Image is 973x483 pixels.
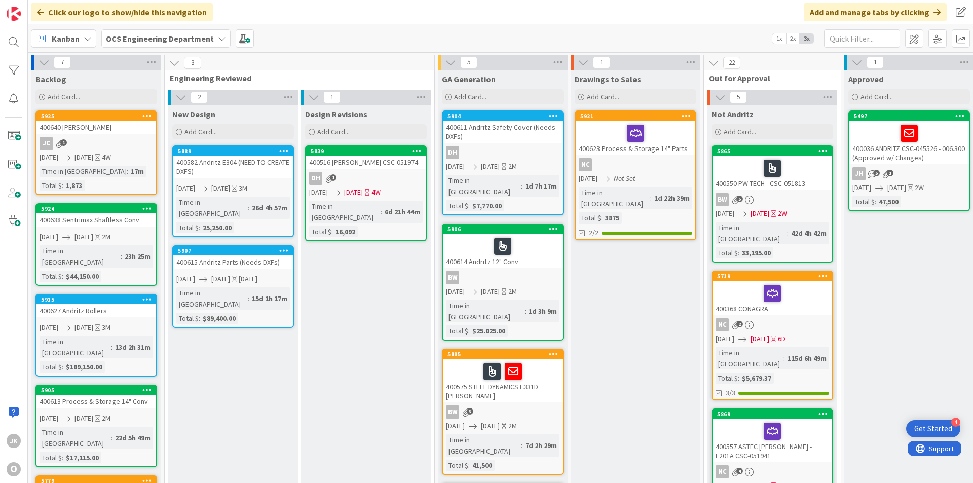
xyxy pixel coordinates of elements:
[40,361,62,373] div: Total $
[176,183,195,194] span: [DATE]
[382,206,423,217] div: 6d 21h 44m
[113,432,153,443] div: 22d 5h 49m
[63,271,101,282] div: $44,150.00
[778,333,785,344] div: 6D
[306,156,426,169] div: 400516 [PERSON_NAME] CSC-051974
[111,342,113,353] span: :
[443,146,563,159] div: DH
[526,306,559,317] div: 1d 3h 9m
[906,420,960,437] div: Open Get Started checklist, remaining modules: 4
[36,295,156,317] div: 5915400627 Andritz Rollers
[717,273,832,280] div: 5719
[21,2,46,14] span: Support
[470,460,495,471] div: 41,500
[176,287,248,310] div: Time in [GEOGRAPHIC_DATA]
[36,121,156,134] div: 400640 [PERSON_NAME]
[709,73,828,83] span: Out for Approval
[575,74,641,84] span: Drawings to Sales
[713,410,832,462] div: 5869400557 ASTEC [PERSON_NAME] - E201A CSC-051941
[716,193,729,206] div: BW
[446,161,465,172] span: [DATE]
[716,347,783,369] div: Time in [GEOGRAPHIC_DATA]
[35,110,157,195] a: 5925400640 [PERSON_NAME]JC[DATE][DATE]4WTime in [GEOGRAPHIC_DATA]:17mTotal $:1,873
[111,432,113,443] span: :
[739,373,774,384] div: $5,679.37
[867,56,884,68] span: 1
[713,419,832,462] div: 400557 ASTEC [PERSON_NAME] - E201A CSC-051941
[200,313,238,324] div: $89,400.00
[40,322,58,333] span: [DATE]
[442,74,496,84] span: GA Generation
[40,180,62,191] div: Total $
[381,206,382,217] span: :
[579,158,592,171] div: NC
[48,92,80,101] span: Add Card...
[309,172,322,185] div: DH
[63,452,101,463] div: $17,115.00
[36,213,156,227] div: 400638 Sentrimax Shaftless Conv
[716,465,729,478] div: NC
[470,200,504,211] div: $7,770.00
[199,222,200,233] span: :
[593,56,610,68] span: 1
[652,193,692,204] div: 1d 22h 39m
[7,7,21,21] img: Visit kanbanzone.com
[713,318,832,331] div: NC
[739,247,773,258] div: 33,195.00
[508,161,517,172] div: 2M
[576,121,695,155] div: 400623 Process & Storage 14" Parts
[63,180,85,191] div: 1,873
[7,434,21,448] div: JK
[443,350,563,359] div: 5885
[36,386,156,395] div: 5905
[751,333,769,344] span: [DATE]
[178,147,293,155] div: 5889
[848,74,883,84] span: Approved
[446,325,468,337] div: Total $
[199,313,200,324] span: :
[36,204,156,227] div: 5924400638 Sentrimax Shaftless Conv
[579,212,601,224] div: Total $
[35,385,157,467] a: 5905400613 Process & Storage 14" Conv[DATE][DATE]2MTime in [GEOGRAPHIC_DATA]:22d 5h 49mTotal $:$1...
[317,127,350,136] span: Add Card...
[575,110,696,240] a: 5921400623 Process & Storage 14" PartsNC[DATE]Not SetTime in [GEOGRAPHIC_DATA]:1d 22h 39mTotal $:...
[306,172,426,185] div: DH
[446,421,465,431] span: [DATE]
[102,322,110,333] div: 3M
[786,33,800,44] span: 2x
[311,147,426,155] div: 5839
[446,286,465,297] span: [DATE]
[191,91,208,103] span: 2
[447,351,563,358] div: 5885
[576,112,695,155] div: 5921400623 Process & Storage 14" Parts
[443,112,563,121] div: 5904
[127,166,128,177] span: :
[40,166,127,177] div: Time in [GEOGRAPHIC_DATA]
[443,405,563,419] div: BW
[849,167,969,180] div: JH
[176,313,199,324] div: Total $
[36,204,156,213] div: 5924
[852,182,871,193] span: [DATE]
[211,274,230,284] span: [DATE]
[589,228,598,238] span: 2/2
[211,183,230,194] span: [DATE]
[442,110,564,215] a: 5904400611 Andritz Safety Cover (Needs DXFs)DH[DATE][DATE]2MTime in [GEOGRAPHIC_DATA]:1d 7h 17mTo...
[62,271,63,282] span: :
[579,173,597,184] span: [DATE]
[580,113,695,120] div: 5921
[873,170,880,176] span: 5
[713,272,832,315] div: 5719400368 CONAGRA
[121,251,122,262] span: :
[305,145,427,241] a: 5839400516 [PERSON_NAME] CSC-051974DH[DATE][DATE]4WTime in [GEOGRAPHIC_DATA]:6d 21h 44mTotal $:16...
[176,274,195,284] span: [DATE]
[239,183,247,194] div: 3M
[113,342,153,353] div: 13d 2h 31m
[852,196,875,207] div: Total $
[736,196,743,202] span: 5
[454,92,486,101] span: Add Card...
[887,182,906,193] span: [DATE]
[176,222,199,233] div: Total $
[173,146,293,156] div: 5889
[849,121,969,164] div: 400036 ANDRITZ CSC-045526 - 006.300 (Approved w/ Changes)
